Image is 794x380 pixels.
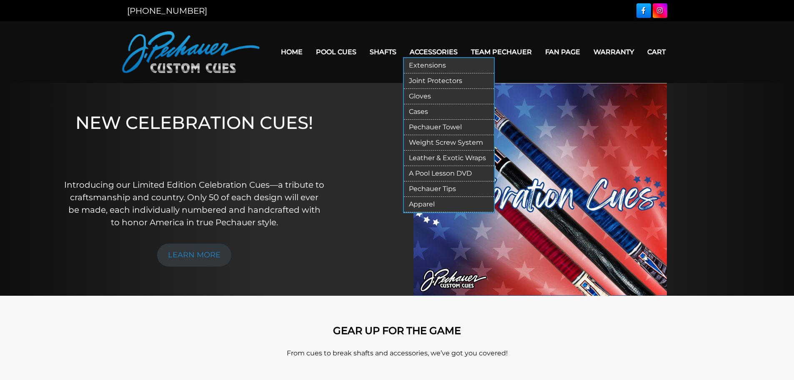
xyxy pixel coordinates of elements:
a: [PHONE_NUMBER] [127,6,207,16]
a: Gloves [404,89,494,104]
p: Introducing our Limited Edition Celebration Cues—a tribute to craftsmanship and country. Only 50 ... [64,179,325,229]
a: Warranty [587,41,641,63]
img: Pechauer Custom Cues [122,31,260,73]
a: Leather & Exotic Wraps [404,151,494,166]
a: Cases [404,104,494,120]
a: Pechauer Towel [404,120,494,135]
h1: NEW CELEBRATION CUES! [64,112,325,167]
a: Joint Protectors [404,73,494,89]
a: LEARN MORE [157,244,231,267]
a: Fan Page [539,41,587,63]
a: Accessories [403,41,464,63]
a: Shafts [363,41,403,63]
strong: GEAR UP FOR THE GAME [333,325,461,337]
a: Home [274,41,309,63]
a: Apparel [404,197,494,212]
a: Pechauer Tips [404,181,494,197]
a: Extensions [404,58,494,73]
a: Weight Screw System [404,135,494,151]
a: Team Pechauer [464,41,539,63]
a: Pool Cues [309,41,363,63]
a: Cart [641,41,672,63]
a: A Pool Lesson DVD [404,166,494,181]
p: From cues to break shafts and accessories, we’ve got you covered! [160,348,635,358]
